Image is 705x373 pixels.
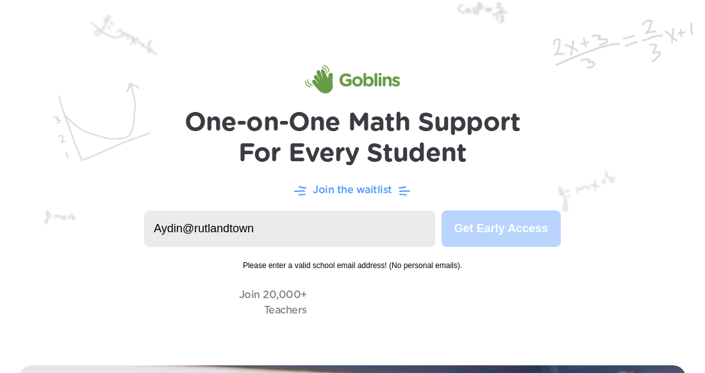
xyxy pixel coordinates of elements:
[144,210,435,247] input: name@yourschool.org
[313,182,392,198] p: Join the waitlist
[239,287,307,318] p: Join 20,000+ Teachers
[185,107,521,169] h1: One-on-One Math Support For Every Student
[144,247,561,271] span: Please enter a valid school email address! (No personal emails).
[442,210,561,247] button: Get Early Access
